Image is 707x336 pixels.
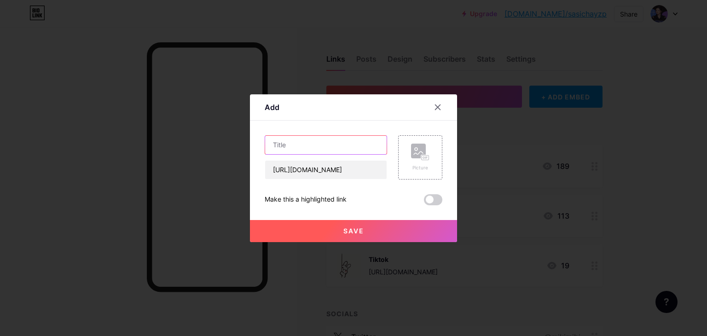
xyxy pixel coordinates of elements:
[265,161,387,179] input: URL
[265,136,387,154] input: Title
[265,102,279,113] div: Add
[265,194,347,205] div: Make this a highlighted link
[343,227,364,235] span: Save
[250,220,457,242] button: Save
[411,164,429,171] div: Picture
